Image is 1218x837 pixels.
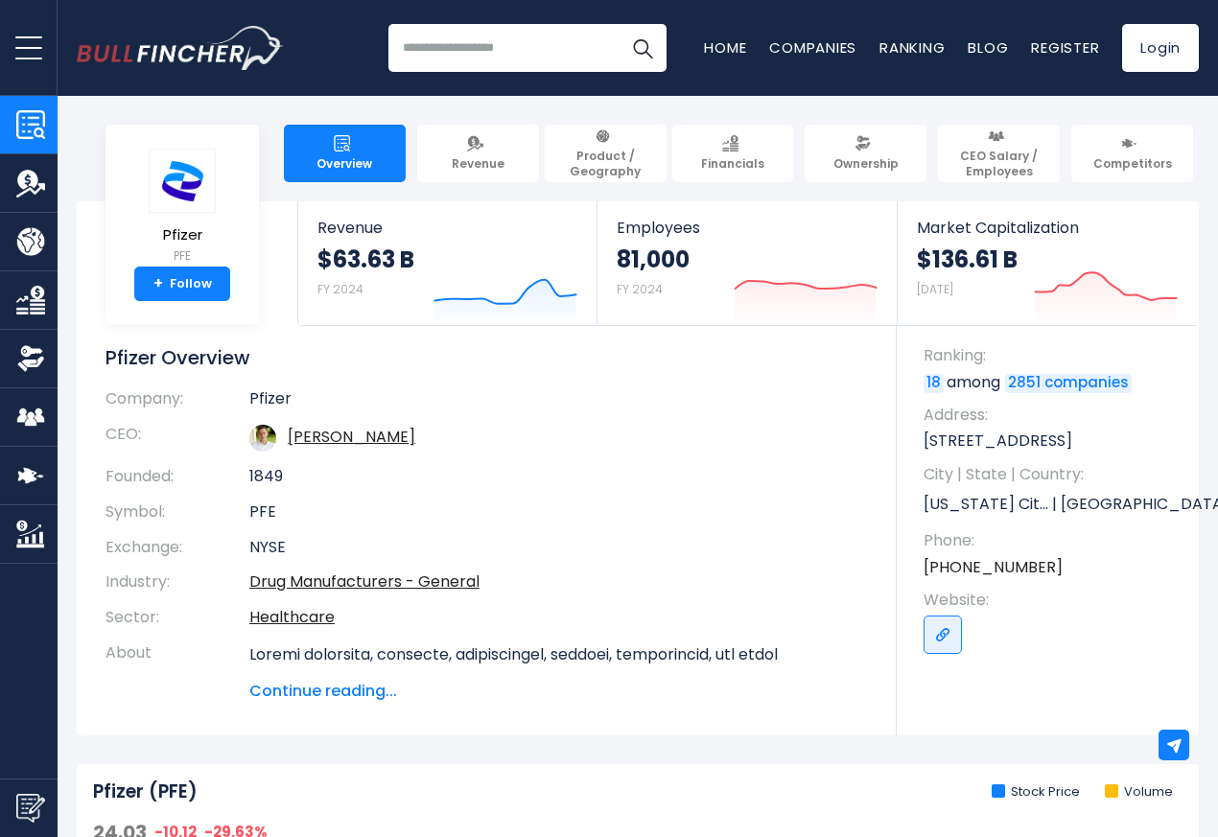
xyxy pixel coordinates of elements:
a: Companies [769,37,856,58]
th: Industry: [105,565,249,600]
span: Revenue [452,156,504,172]
span: Pfizer [149,227,216,244]
a: Register [1031,37,1099,58]
span: City | State | Country: [924,464,1180,485]
img: Bullfincher logo [77,26,284,70]
a: 18 [924,374,944,393]
li: Volume [1105,784,1173,801]
a: Financials [672,125,794,182]
span: Revenue [317,219,577,237]
a: Market Capitalization $136.61 B [DATE] [898,201,1197,325]
th: Company: [105,389,249,417]
strong: $63.63 B [317,244,414,274]
a: Drug Manufacturers - General [249,570,480,593]
a: 2851 companies [1005,374,1132,393]
th: Symbol: [105,495,249,530]
a: Revenue [417,125,539,182]
img: Ownership [16,344,45,373]
th: Exchange: [105,530,249,566]
img: albert-bourla.jpg [249,425,276,452]
span: Ranking: [924,345,1180,366]
a: Revenue $63.63 B FY 2024 [298,201,597,325]
span: Website: [924,590,1180,611]
span: Address: [924,405,1180,426]
span: CEO Salary / Employees [947,149,1051,178]
h2: Pfizer (PFE) [93,780,198,804]
span: Continue reading... [249,680,868,703]
span: Product / Geography [553,149,658,178]
p: [US_STATE] Cit... | [GEOGRAPHIC_DATA] | US [924,490,1180,519]
a: Home [704,37,746,58]
td: 1849 [249,459,868,495]
strong: + [153,275,163,292]
a: +Follow [134,267,230,301]
td: NYSE [249,530,868,566]
a: Ownership [805,125,926,182]
li: Stock Price [992,784,1080,801]
a: Ranking [879,37,945,58]
span: Ownership [833,156,899,172]
a: [PHONE_NUMBER] [924,557,1063,578]
th: Sector: [105,600,249,636]
a: Overview [284,125,406,182]
strong: $136.61 B [917,244,1018,274]
a: ceo [288,426,415,448]
small: PFE [149,247,216,265]
button: Search [619,24,667,72]
a: Pfizer PFE [148,148,217,267]
p: among [924,372,1180,393]
span: Employees [617,219,877,237]
span: Financials [701,156,764,172]
a: Competitors [1071,125,1193,182]
td: PFE [249,495,868,530]
a: Employees 81,000 FY 2024 [597,201,896,325]
h1: Pfizer Overview [105,345,868,370]
span: Phone: [924,530,1180,551]
th: Founded: [105,459,249,495]
th: About [105,636,249,703]
a: Healthcare [249,606,335,628]
span: Competitors [1093,156,1172,172]
a: Product / Geography [545,125,667,182]
span: Market Capitalization [917,219,1178,237]
td: Pfizer [249,389,868,417]
strong: 81,000 [617,244,690,274]
span: Overview [316,156,372,172]
p: [STREET_ADDRESS] [924,430,1180,452]
a: CEO Salary / Employees [938,125,1060,182]
small: [DATE] [917,281,953,297]
a: Blog [968,37,1008,58]
a: Go to link [924,616,962,654]
small: FY 2024 [617,281,663,297]
a: Login [1122,24,1199,72]
th: CEO: [105,417,249,459]
a: Go to homepage [77,26,283,70]
small: FY 2024 [317,281,363,297]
